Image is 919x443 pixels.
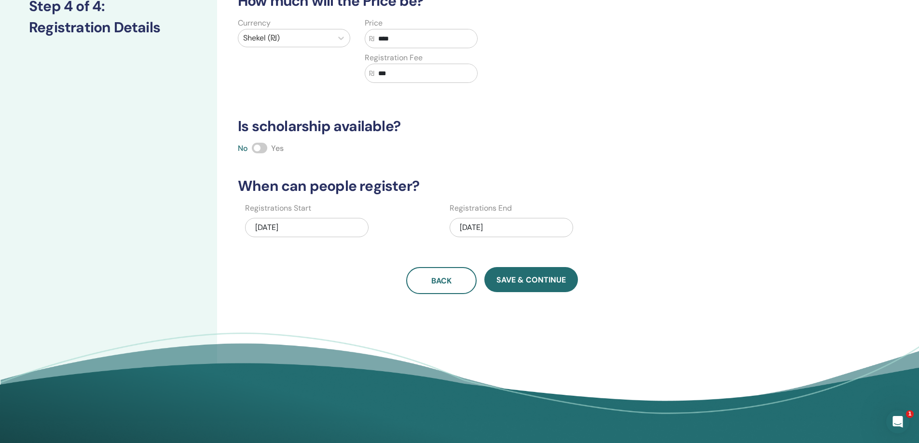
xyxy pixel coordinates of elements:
h3: Registration Details [29,19,188,36]
span: ₪ [369,34,374,44]
label: Currency [238,17,271,29]
span: Save & Continue [496,275,566,285]
span: 1 [906,410,914,418]
label: Registration Fee [365,52,423,64]
div: [DATE] [245,218,369,237]
span: Yes [271,143,284,153]
h3: When can people register? [232,177,752,195]
h3: Is scholarship available? [232,118,752,135]
label: Registrations End [450,202,512,214]
button: Save & Continue [484,267,578,292]
div: [DATE] [450,218,573,237]
span: Back [431,276,452,286]
label: Registrations Start [245,202,311,214]
button: Back [406,267,477,294]
label: Price [365,17,383,29]
span: No [238,143,248,153]
iframe: Intercom live chat [886,410,909,433]
span: ₪ [369,68,374,79]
